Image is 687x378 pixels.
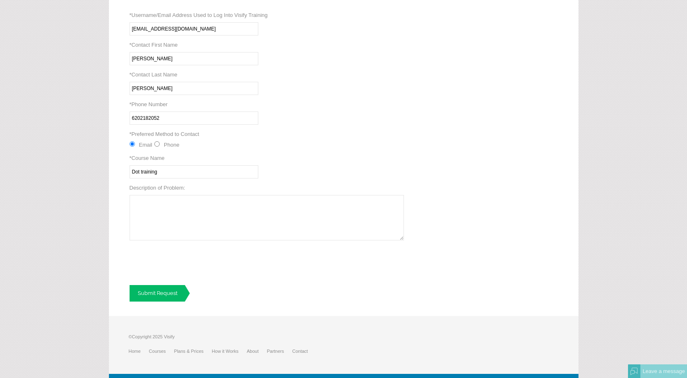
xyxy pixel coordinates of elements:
[139,142,153,148] label: Email
[292,349,316,354] a: Contact
[267,349,293,354] a: Partners
[130,71,177,78] label: Contact Last Name
[640,364,687,378] div: Leave a message
[130,155,165,161] label: Course Name
[129,333,316,345] p: ©
[132,334,175,339] span: Copyright 2025 Visify
[212,349,247,354] a: How it Works
[630,368,638,375] img: Offline
[130,285,190,302] a: Submit Request
[130,12,268,18] label: Username/Email Address Used to Log Into Visify Training
[130,101,168,107] label: Phone Number
[130,247,255,279] iframe: reCAPTCHA
[174,349,212,354] a: Plans & Prices
[247,349,267,354] a: About
[149,349,174,354] a: Courses
[130,42,178,48] label: Contact First Name
[130,185,185,191] label: Description of Problem:
[129,349,149,354] a: Home
[130,131,199,137] label: Preferred Method to Contact
[164,142,179,148] label: Phone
